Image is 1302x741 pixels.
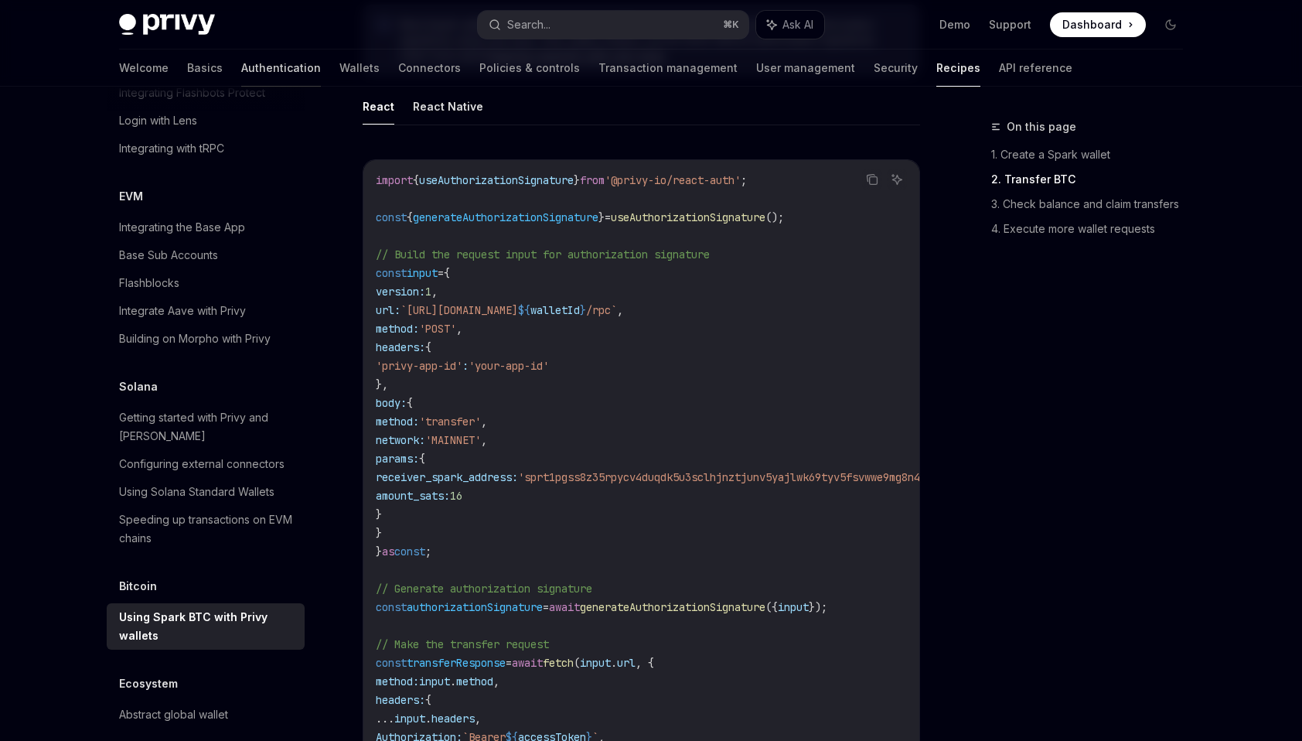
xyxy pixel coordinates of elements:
[107,478,305,506] a: Using Solana Standard Wallets
[107,135,305,162] a: Integrating with tRPC
[413,173,419,187] span: {
[119,139,224,158] div: Integrating with tRPC
[1050,12,1146,37] a: Dashboard
[506,656,512,670] span: =
[419,452,425,466] span: {
[475,712,481,726] span: ,
[481,415,487,429] span: ,
[376,674,419,688] span: method:
[431,285,438,299] span: ,
[530,303,580,317] span: walletId
[107,404,305,450] a: Getting started with Privy and [PERSON_NAME]
[456,322,462,336] span: ,
[407,656,506,670] span: transferResponse
[107,213,305,241] a: Integrating the Base App
[376,396,407,410] span: body:
[241,50,321,87] a: Authentication
[119,330,271,348] div: Building on Morpho with Privy
[438,266,444,280] span: =
[119,705,228,724] div: Abstract global wallet
[598,210,605,224] span: }
[723,19,739,31] span: ⌘ K
[119,50,169,87] a: Welcome
[119,483,274,501] div: Using Solana Standard Wallets
[407,600,543,614] span: authorizationSignature
[394,545,425,558] span: const
[413,210,598,224] span: generateAuthorizationSignature
[456,674,493,688] span: method
[741,173,747,187] span: ;
[376,340,425,354] span: headers:
[507,15,550,34] div: Search...
[419,173,574,187] span: useAuthorizationSignature
[636,656,654,670] span: , {
[1158,12,1183,37] button: Toggle dark mode
[512,656,543,670] span: await
[119,377,158,396] h5: Solana
[598,50,738,87] a: Transaction management
[549,600,580,614] span: await
[376,452,419,466] span: params:
[376,322,419,336] span: method:
[407,210,413,224] span: {
[887,169,907,190] button: Ask AI
[580,303,586,317] span: }
[574,173,580,187] span: }
[991,192,1195,217] a: 3. Check balance and claim transfers
[107,506,305,552] a: Speeding up transactions on EVM chains
[991,142,1195,167] a: 1. Create a Spark wallet
[376,600,407,614] span: const
[376,545,382,558] span: }
[119,274,179,292] div: Flashblocks
[991,217,1195,241] a: 4. Execute more wallet requests
[119,246,218,265] div: Base Sub Accounts
[425,433,481,447] span: 'MAINNET'
[363,88,394,125] button: React
[376,266,407,280] span: const
[376,712,394,726] span: ...
[989,17,1031,32] a: Support
[991,167,1195,192] a: 2. Transfer BTC
[413,88,483,125] button: React Native
[376,173,413,187] span: import
[936,50,980,87] a: Recipes
[376,582,592,596] span: // Generate authorization signature
[419,322,456,336] span: 'POST'
[425,693,431,707] span: {
[617,656,636,670] span: url
[376,637,549,651] span: // Make the transfer request
[119,14,215,36] img: dark logo
[376,415,419,429] span: method:
[107,107,305,135] a: Login with Lens
[107,450,305,478] a: Configuring external connectors
[107,241,305,269] a: Base Sub Accounts
[580,656,611,670] span: input
[518,303,530,317] span: ${
[756,50,855,87] a: User management
[478,11,748,39] button: Search...⌘K
[939,17,970,32] a: Demo
[400,303,518,317] span: `[URL][DOMAIN_NAME]
[394,712,425,726] span: input
[407,396,413,410] span: {
[574,656,580,670] span: (
[119,608,295,645] div: Using Spark BTC with Privy wallets
[376,377,388,391] span: },
[376,303,400,317] span: url:
[376,470,518,484] span: receiver_spark_address:
[119,187,143,206] h5: EVM
[398,50,461,87] a: Connectors
[376,656,407,670] span: const
[425,340,431,354] span: {
[376,359,462,373] span: 'privy-app-id'
[809,600,827,614] span: });
[605,210,611,224] span: =
[119,111,197,130] div: Login with Lens
[376,489,450,503] span: amount_sats:
[462,359,469,373] span: :
[450,674,456,688] span: .
[382,545,394,558] span: as
[107,269,305,297] a: Flashblocks
[119,218,245,237] div: Integrating the Base App
[107,325,305,353] a: Building on Morpho with Privy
